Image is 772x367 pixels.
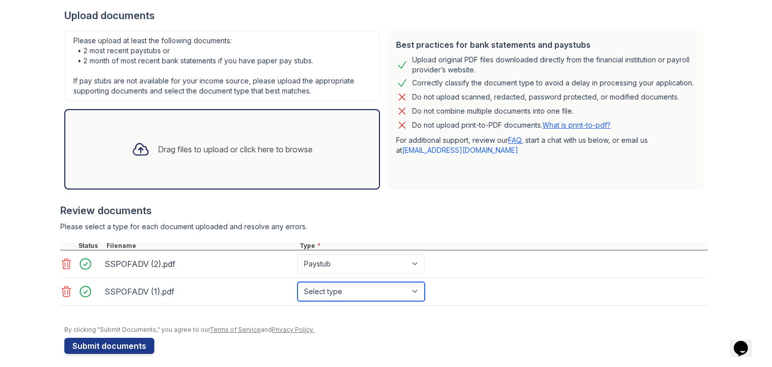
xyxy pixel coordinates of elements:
div: Do not combine multiple documents into one file. [412,105,573,117]
div: Please select a type for each document uploaded and resolve any errors. [60,222,708,232]
button: Submit documents [64,338,154,354]
a: Privacy Policy. [272,326,314,333]
div: Upload documents [64,9,708,23]
iframe: chat widget [730,327,762,357]
div: Please upload at least the following documents: • 2 most recent paystubs or • 2 month of most rec... [64,31,380,101]
p: Do not upload print-to-PDF documents. [412,120,611,130]
div: Filename [105,242,298,250]
a: FAQ [508,136,521,144]
div: Drag files to upload or click here to browse [158,143,313,155]
div: Best practices for bank statements and paystubs [396,39,696,51]
a: [EMAIL_ADDRESS][DOMAIN_NAME] [402,146,518,154]
div: Review documents [60,204,708,218]
div: Status [76,242,105,250]
div: Type [298,242,708,250]
div: By clicking "Submit Documents," you agree to our and [64,326,708,334]
a: Terms of Service [210,326,261,333]
a: What is print-to-pdf? [542,121,611,129]
p: For additional support, review our , start a chat with us below, or email us at [396,135,696,155]
div: Upload original PDF files downloaded directly from the financial institution or payroll provider’... [412,55,696,75]
div: Correctly classify the document type to avoid a delay in processing your application. [412,77,694,89]
div: SSPOFADV (1).pdf [105,284,294,300]
div: Do not upload scanned, redacted, password protected, or modified documents. [412,91,679,103]
div: SSPOFADV (2).pdf [105,256,294,272]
